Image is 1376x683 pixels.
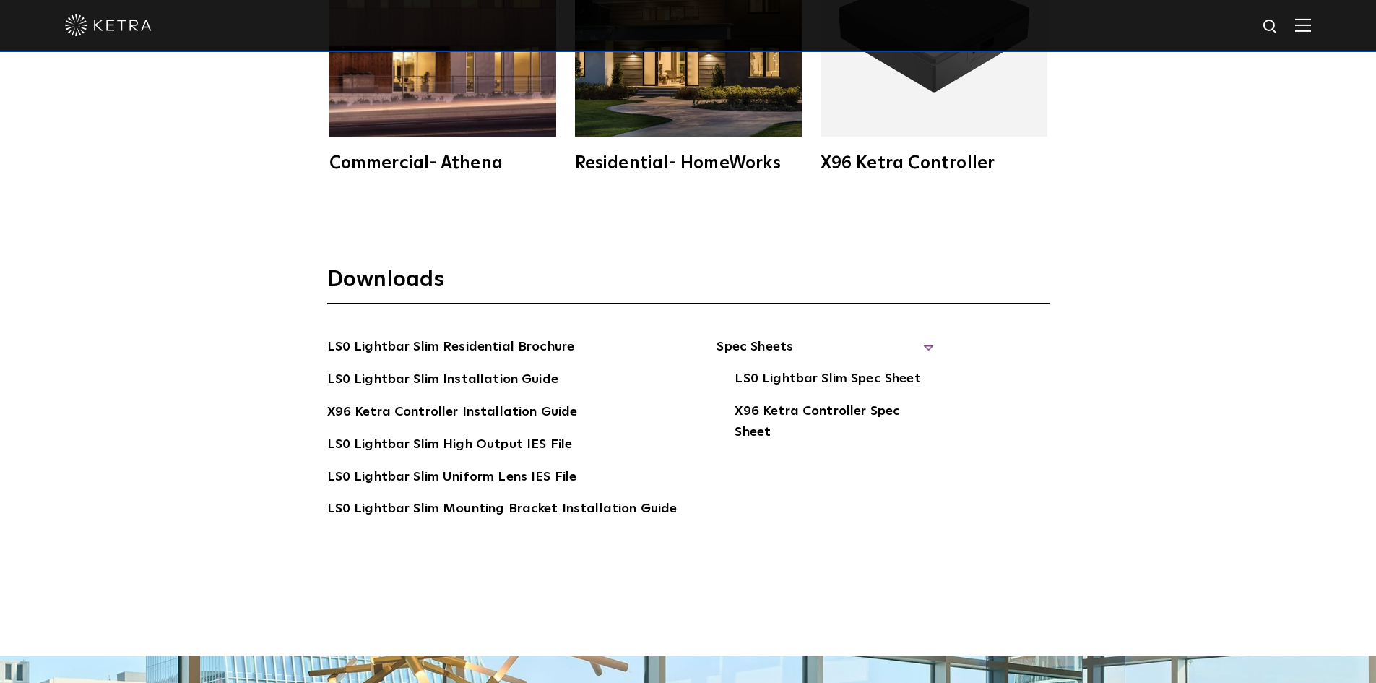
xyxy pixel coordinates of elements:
div: Residential- HomeWorks [575,155,802,172]
a: LS0 Lightbar Slim Installation Guide [327,369,558,392]
img: Hamburger%20Nav.svg [1295,18,1311,32]
a: LS0 Lightbar Slim Mounting Bracket Installation Guide [327,499,678,522]
a: X96 Ketra Controller Installation Guide [327,402,578,425]
span: Spec Sheets [717,337,933,369]
a: LS0 Lightbar Slim High Output IES File [327,434,573,458]
div: Commercial- Athena [329,155,556,172]
a: X96 Ketra Controller Spec Sheet [735,401,933,445]
a: LS0 Lightbar Slim Residential Brochure [327,337,575,360]
a: LS0 Lightbar Slim Spec Sheet [735,369,920,392]
img: search icon [1262,18,1280,36]
img: ketra-logo-2019-white [65,14,152,36]
h3: Downloads [327,266,1050,304]
a: LS0 Lightbar Slim Uniform Lens IES File [327,467,577,490]
div: X96 Ketra Controller [821,155,1047,172]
